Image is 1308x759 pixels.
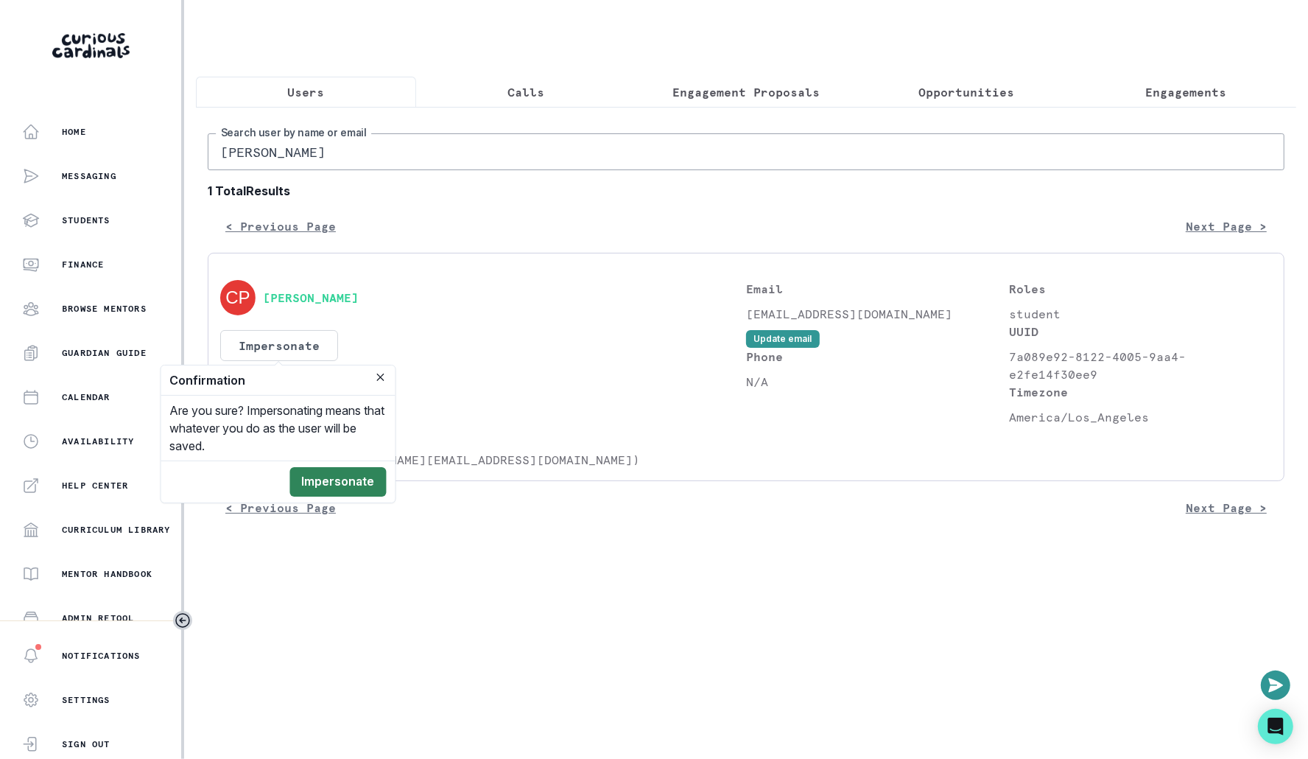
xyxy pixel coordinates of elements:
[173,611,192,630] button: Toggle sidebar
[62,391,110,403] p: Calendar
[507,83,544,101] p: Calls
[1009,305,1272,323] p: student
[161,396,395,461] div: Are you sure? Impersonating means that whatever you do as the user will be saved.
[208,182,1284,200] b: 1 Total Results
[1009,280,1272,298] p: Roles
[1258,709,1293,744] div: Open Intercom Messenger
[62,170,116,182] p: Messaging
[62,738,110,750] p: Sign Out
[672,83,820,101] p: Engagement Proposals
[1009,323,1272,340] p: UUID
[62,436,134,447] p: Availability
[62,650,141,662] p: Notifications
[161,365,395,396] header: Confirmation
[62,524,171,536] p: Curriculum Library
[220,451,746,469] p: [PERSON_NAME] ([PERSON_NAME][EMAIL_ADDRESS][DOMAIN_NAME])
[62,694,110,706] p: Settings
[290,467,387,497] button: Impersonate
[918,83,1014,101] p: Opportunities
[62,259,104,270] p: Finance
[62,347,147,359] p: Guardian Guide
[746,280,1009,298] p: Email
[746,373,1009,391] p: N/A
[62,214,110,226] p: Students
[746,348,1009,365] p: Phone
[1009,348,1272,383] p: 7a089e92-8122-4005-9aa4-e2fe14f30ee9
[62,303,147,315] p: Browse Mentors
[52,33,130,58] img: Curious Cardinals Logo
[1168,493,1284,522] button: Next Page >
[220,330,338,361] button: Impersonate
[62,480,128,492] p: Help Center
[62,126,86,138] p: Home
[746,330,820,348] button: Update email
[1009,408,1272,426] p: America/Los_Angeles
[62,612,134,624] p: Admin Retool
[287,83,324,101] p: Users
[263,290,359,305] button: [PERSON_NAME]
[62,568,152,580] p: Mentor Handbook
[1146,83,1227,101] p: Engagements
[208,493,354,522] button: < Previous Page
[220,280,256,315] img: svg
[220,426,746,444] p: Primary Guardian
[372,368,390,386] button: Close
[1009,383,1272,401] p: Timezone
[208,211,354,241] button: < Previous Page
[1168,211,1284,241] button: Next Page >
[746,305,1009,323] p: [EMAIL_ADDRESS][DOMAIN_NAME]
[1261,671,1290,700] button: Open or close messaging widget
